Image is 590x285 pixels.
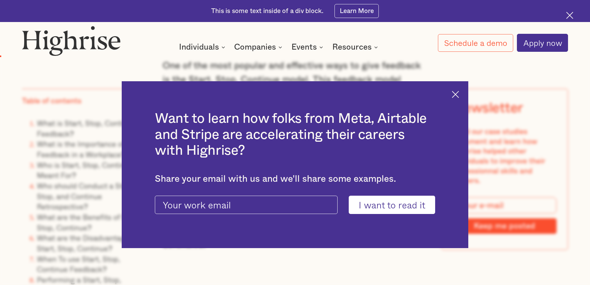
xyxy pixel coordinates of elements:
[234,43,276,51] div: Companies
[332,43,380,51] div: Resources
[438,34,514,52] a: Schedule a demo
[179,43,227,51] div: Individuals
[291,43,325,51] div: Events
[332,43,372,51] div: Resources
[517,34,568,52] a: Apply now
[155,111,435,159] h2: Want to learn how folks from Meta, Airtable and Stripe are accelerating their careers with Highrise?
[334,4,379,18] a: Learn More
[211,7,323,16] div: This is some text inside of a div block.
[291,43,317,51] div: Events
[179,43,219,51] div: Individuals
[22,26,120,56] img: Highrise logo
[566,12,573,19] img: Cross icon
[155,196,338,214] input: Your work email
[234,43,284,51] div: Companies
[349,196,435,214] input: I want to read it
[155,174,435,185] div: Share your email with us and we'll share some examples.
[155,196,435,214] form: current-ascender-blog-article-modal-form
[452,91,459,98] img: Cross icon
